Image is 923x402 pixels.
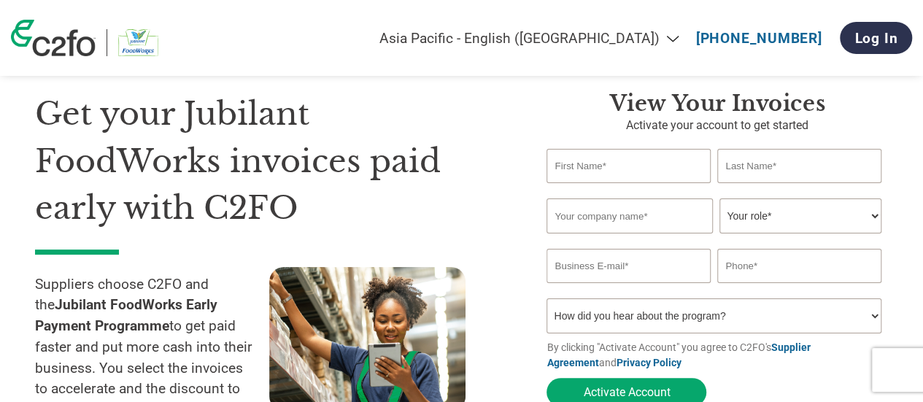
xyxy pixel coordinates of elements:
div: Invalid last name or last name is too long [717,185,881,193]
input: Your company name* [547,198,712,233]
div: Inavlid Phone Number [717,285,881,293]
a: [PHONE_NUMBER] [696,30,822,47]
div: Invalid company name or company name is too long [547,235,881,243]
a: Privacy Policy [616,357,681,368]
strong: Jubilant FoodWorks Early Payment Programme [35,296,217,334]
a: Log In [840,22,912,54]
img: c2fo logo [11,20,96,56]
select: Title/Role [719,198,881,233]
h3: View your invoices [547,90,888,117]
div: Inavlid Email Address [547,285,710,293]
img: Jubilant FoodWorks [118,29,158,56]
div: Invalid first name or first name is too long [547,185,710,193]
p: By clicking "Activate Account" you agree to C2FO's and [547,340,888,371]
h1: Get your Jubilant FoodWorks invoices paid early with C2FO [35,90,503,232]
input: Phone* [717,249,881,283]
input: First Name* [547,149,710,183]
input: Last Name* [717,149,881,183]
input: Invalid Email format [547,249,710,283]
p: Activate your account to get started [547,117,888,134]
